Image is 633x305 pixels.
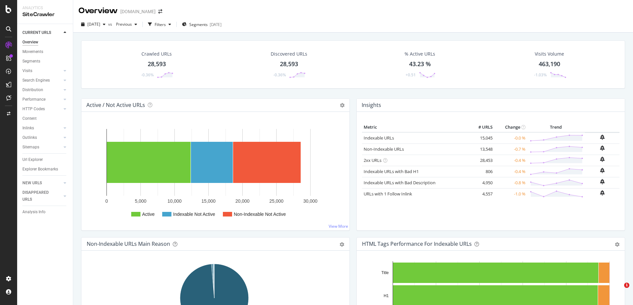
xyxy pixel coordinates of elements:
[494,188,527,199] td: -1.0 %
[145,19,174,30] button: Filters
[271,51,307,57] div: Discovered URLs
[303,198,317,204] text: 30,000
[105,198,108,204] text: 0
[22,77,50,84] div: Search Engines
[141,51,172,57] div: Crawled URLs
[78,19,108,30] button: [DATE]
[158,9,162,14] div: arrow-right-arrow-left
[494,143,527,155] td: -0.7 %
[22,96,62,103] a: Performance
[22,156,68,163] a: Url Explorer
[22,115,68,122] a: Content
[269,198,284,204] text: 25,000
[624,283,629,288] span: 1
[22,125,34,132] div: Inlinks
[210,22,222,27] div: [DATE]
[87,21,100,27] span: 2025 Aug. 17th
[173,212,215,217] text: Indexable Not Active
[527,122,585,132] th: Trend
[362,101,381,110] h4: Insights
[600,168,605,173] div: bell-plus
[494,155,527,166] td: -0.4 %
[384,293,389,298] text: H1
[22,144,62,151] a: Sitemaps
[22,180,62,187] a: NEW URLS
[22,106,45,113] div: HTTP Codes
[22,58,68,65] a: Segments
[468,177,494,188] td: 4,950
[600,179,605,184] div: bell-plus
[22,48,43,55] div: Movements
[600,190,605,195] div: bell-plus
[329,223,348,229] a: View More
[280,60,298,68] div: 28,593
[155,22,166,27] div: Filters
[141,72,154,78] div: -0.36%
[22,144,39,151] div: Sitemaps
[340,103,345,108] i: Options
[600,145,605,151] div: bell-plus
[113,21,132,27] span: Previous
[167,198,182,204] text: 10,000
[113,19,140,30] button: Previous
[364,157,381,163] a: 2xx URLs
[600,135,605,140] div: bell-plus
[22,166,68,173] a: Explorer Bookmarks
[234,212,286,217] text: Non-Indexable Not Active
[22,29,62,36] a: CURRENT URLS
[22,67,32,74] div: Visits
[78,5,118,16] div: Overview
[22,77,62,84] a: Search Engines
[22,5,68,11] div: Analytics
[22,134,62,141] a: Outlinks
[468,143,494,155] td: 13,548
[468,132,494,144] td: 15,045
[494,122,527,132] th: Change
[468,166,494,177] td: 806
[87,241,170,247] div: Non-Indexable URLs Main Reason
[405,51,435,57] div: % Active URLs
[120,8,156,15] div: [DOMAIN_NAME]
[179,19,224,30] button: Segments[DATE]
[600,157,605,162] div: bell-plus
[87,122,342,225] svg: A chart.
[22,166,58,173] div: Explorer Bookmarks
[22,39,38,46] div: Overview
[534,72,547,78] div: -1.03%
[22,106,62,113] a: HTTP Codes
[22,96,45,103] div: Performance
[22,180,42,187] div: NEW URLS
[494,177,527,188] td: -0.8 %
[468,122,494,132] th: # URLS
[539,60,560,68] div: 463,190
[535,51,564,57] div: Visits Volume
[22,134,37,141] div: Outlinks
[22,87,43,93] div: Distribution
[22,11,68,18] div: SiteCrawler
[22,209,45,216] div: Analysis Info
[22,39,68,46] a: Overview
[108,21,113,27] span: vs
[235,198,250,204] text: 20,000
[22,29,51,36] div: CURRENT URLS
[86,101,145,110] h4: Active / Not Active URLs
[364,168,419,174] a: Indexable URLs with Bad H1
[364,180,436,186] a: Indexable URLs with Bad Description
[340,242,344,247] div: gear
[22,115,37,122] div: Content
[364,146,404,152] a: Non-Indexable URLs
[22,48,68,55] a: Movements
[22,156,43,163] div: Url Explorer
[364,191,412,197] a: URLs with 1 Follow Inlink
[406,72,416,78] div: +0.51
[273,72,286,78] div: -0.36%
[468,188,494,199] td: 4,557
[22,67,62,74] a: Visits
[409,60,431,68] div: 43.23 %
[381,270,389,275] text: Title
[22,87,62,93] a: Distribution
[364,135,394,141] a: Indexable URLs
[22,189,62,203] a: DISAPPEARED URLS
[494,166,527,177] td: -0.4 %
